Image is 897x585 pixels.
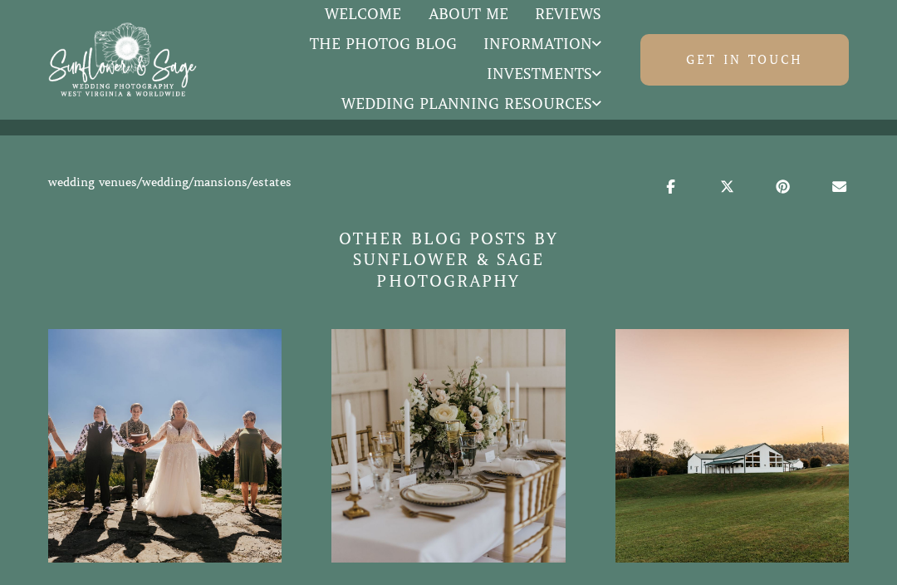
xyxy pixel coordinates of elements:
[640,34,849,86] a: Get in touch
[48,22,198,97] img: Sunflower & Sage Wedding Photography
[470,34,615,56] a: Information
[318,229,578,292] h4: Other Blog Posts By Sunflower & Sage Photography
[311,4,414,26] a: Welcome
[522,4,615,26] a: Reviews
[252,173,292,191] a: estates
[686,52,803,68] span: Get in touch
[328,94,615,116] a: Wedding Planning Resources
[137,175,142,189] span: /
[473,64,615,86] a: Investments
[142,173,194,191] h6: wedding
[142,173,194,191] a: wedding/
[48,329,282,563] img: Elopement at Spruce Knob in West Virginia
[194,173,252,191] a: mansions/
[296,34,469,56] a: The Photog Blog
[189,175,194,189] span: /
[341,96,601,113] span: Wedding Planning Resources
[331,329,565,563] img: Oren + Folk Tablescape | West Virginia Elopement
[615,329,849,563] img: DSC_2830-831a619d-1500.jpg
[483,37,601,53] span: Information
[414,4,521,26] a: About Me
[487,66,601,83] span: Investments
[248,175,252,189] span: /
[194,173,252,191] h6: mansions
[48,173,142,191] h6: wedding venues
[48,173,142,191] a: wedding venues/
